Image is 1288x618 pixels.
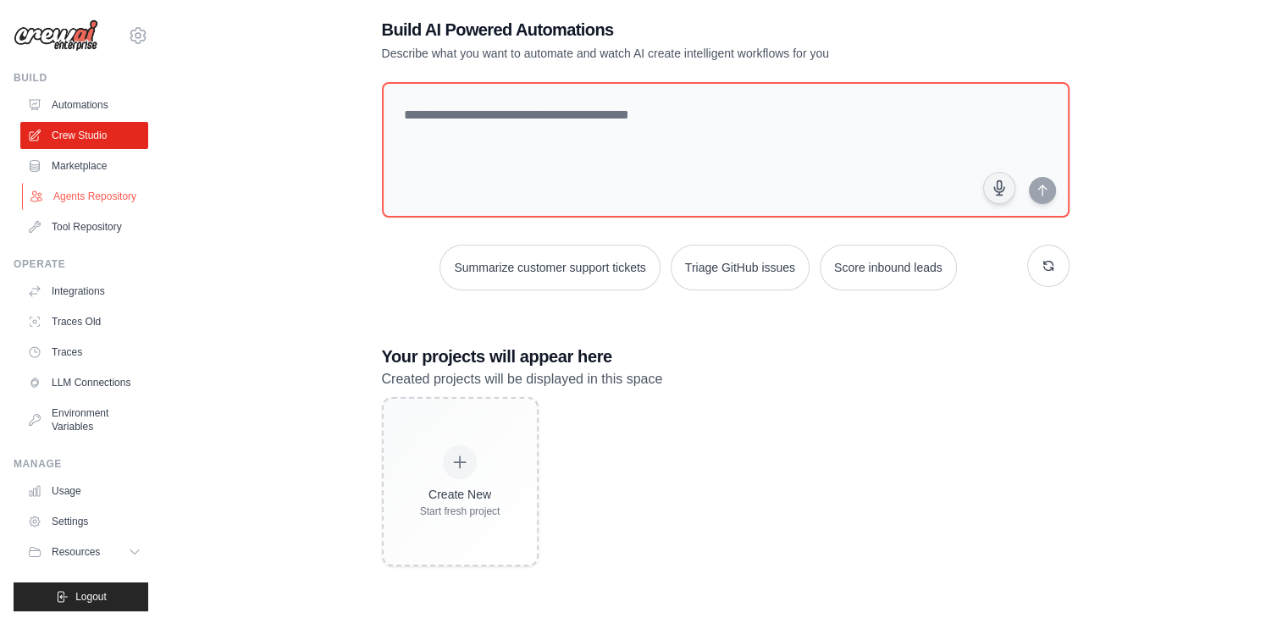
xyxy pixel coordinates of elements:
[20,508,148,535] a: Settings
[20,308,148,335] a: Traces Old
[983,172,1015,204] button: Click to speak your automation idea
[1203,537,1288,618] iframe: Chat Widget
[382,45,951,62] p: Describe what you want to automate and watch AI create intelligent workflows for you
[20,122,148,149] a: Crew Studio
[14,582,148,611] button: Logout
[20,369,148,396] a: LLM Connections
[1027,245,1070,287] button: Get new suggestions
[20,213,148,240] a: Tool Repository
[20,339,148,366] a: Traces
[439,245,660,290] button: Summarize customer support tickets
[20,400,148,440] a: Environment Variables
[820,245,957,290] button: Score inbound leads
[22,183,150,210] a: Agents Repository
[52,545,100,559] span: Resources
[382,345,1070,368] h3: Your projects will appear here
[20,278,148,305] a: Integrations
[420,505,500,518] div: Start fresh project
[75,590,107,604] span: Logout
[14,457,148,471] div: Manage
[420,486,500,503] div: Create New
[20,152,148,179] a: Marketplace
[382,18,951,41] h1: Build AI Powered Automations
[14,19,98,52] img: Logo
[14,71,148,85] div: Build
[20,538,148,566] button: Resources
[382,368,1070,390] p: Created projects will be displayed in this space
[671,245,810,290] button: Triage GitHub issues
[14,257,148,271] div: Operate
[20,91,148,119] a: Automations
[20,477,148,505] a: Usage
